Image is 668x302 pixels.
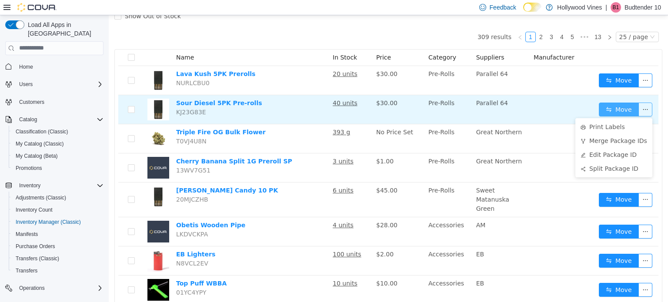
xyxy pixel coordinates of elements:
u: 393 g [224,113,241,120]
i: icon: right [498,20,504,25]
u: 40 units [224,84,249,91]
span: Load All Apps in [GEOGRAPHIC_DATA] [24,20,104,38]
a: Adjustments (Classic) [12,192,70,203]
span: Catalog [19,116,37,123]
a: Top Puff WBBA [67,265,118,272]
i: icon: left [409,20,414,25]
span: Inventory [16,180,104,191]
span: ••• [469,17,483,27]
i: icon: edit [472,137,477,143]
span: Manifests [12,229,104,239]
span: Users [16,79,104,90]
span: Transfers (Classic) [12,253,104,264]
button: Promotions [9,162,107,174]
span: $45.00 [267,172,289,179]
li: Split Package ID [467,146,544,160]
span: $30.00 [267,55,289,62]
img: Cova [17,3,57,12]
li: Next 5 Pages [469,17,483,27]
button: icon: swapMove [490,58,530,72]
p: Hollywood Vines [557,2,602,13]
button: Users [16,79,36,90]
u: 20 units [224,55,249,62]
button: Inventory [2,179,107,192]
p: | [605,2,607,13]
span: NURLCBU0 [67,64,101,71]
span: My Catalog (Beta) [12,151,104,161]
a: 4 [448,17,458,27]
button: icon: swapMove [490,209,530,223]
span: Feedback [490,3,516,12]
button: Users [2,78,107,90]
li: 4 [448,17,458,27]
button: Inventory Manager (Classic) [9,216,107,228]
span: Catalog [16,114,104,125]
a: 2 [428,17,437,27]
button: Operations [2,282,107,294]
a: Sour Diesel 5PK Pre-rolls [67,84,154,91]
span: My Catalog (Classic) [16,140,64,147]
span: KJ23G83E [67,93,97,100]
a: Promotions [12,163,46,173]
a: Triple Fire OG Bulk Flower [67,113,157,120]
a: [PERSON_NAME] Candy 10 PK [67,172,169,179]
button: icon: ellipsis [530,58,544,72]
span: EB [367,236,375,242]
span: Price [267,39,282,46]
button: Home [2,60,107,73]
span: $30.00 [267,84,289,91]
button: Manifests [9,228,107,240]
span: 13WV7G51 [67,152,102,159]
u: 6 units [224,172,245,179]
i: icon: share-alt [472,151,477,156]
span: Purchase Orders [16,243,55,250]
span: N8VCL2EV [67,245,100,252]
li: 13 [483,17,496,27]
button: Inventory Count [9,204,107,216]
img: Triple Fire OG Bulk Flower hero shot [39,113,60,134]
button: icon: swapMove [490,268,530,282]
span: AM [367,206,377,213]
button: Operations [16,283,48,293]
button: icon: swapMove [490,87,530,101]
button: Transfers (Classic) [9,252,107,265]
td: Pre-Rolls [316,80,364,109]
button: Catalog [16,114,40,125]
span: Inventory Count [16,206,53,213]
button: icon: swapMove [490,239,530,252]
a: Inventory Manager (Classic) [12,217,84,227]
a: Inventory Count [12,205,56,215]
i: icon: fork [472,123,477,129]
span: $10.00 [267,265,289,272]
span: Promotions [16,165,42,172]
span: Category [320,39,347,46]
span: Parallel 64 [367,84,399,91]
button: icon: ellipsis [530,268,544,282]
a: 5 [459,17,468,27]
span: Classification (Classic) [16,128,68,135]
span: Customers [16,96,104,107]
img: Top Puff WBBA hero shot [39,264,60,285]
button: icon: ellipsis [530,87,544,101]
span: T0VJ4U8N [67,123,98,129]
span: Operations [19,285,45,292]
a: Customers [16,97,48,107]
button: Purchase Orders [9,240,107,252]
span: Adjustments (Classic) [16,194,66,201]
span: Operations [16,283,104,293]
td: Pre-Rolls [316,51,364,80]
a: 3 [438,17,448,27]
button: Adjustments (Classic) [9,192,107,204]
li: 309 results [369,17,403,27]
img: Sour Diesel 5PK Pre-rolls hero shot [39,83,60,105]
span: Inventory Count [12,205,104,215]
span: Promotions [12,163,104,173]
span: Classification (Classic) [12,126,104,137]
span: EB [367,265,375,272]
li: 2 [427,17,438,27]
button: My Catalog (Classic) [9,138,107,150]
a: EB Lighters [67,236,107,242]
a: Obetis Wooden Pipe [67,206,137,213]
